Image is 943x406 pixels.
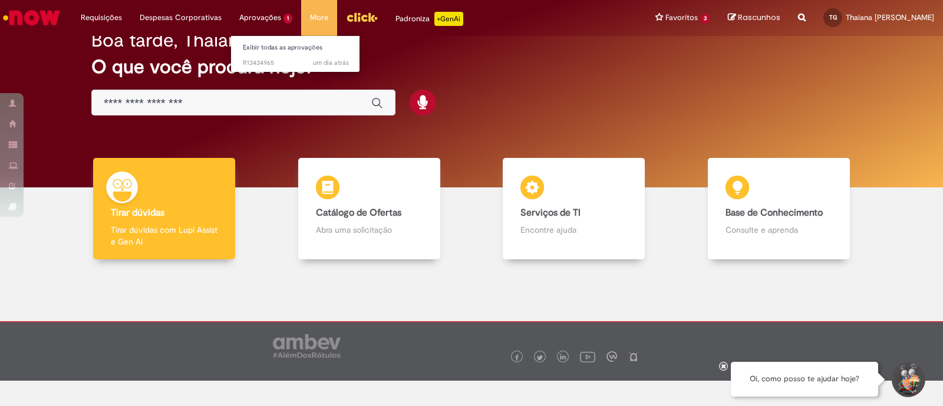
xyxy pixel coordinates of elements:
a: Aberto R13434965 : [231,57,361,70]
a: Tirar dúvidas Tirar dúvidas com Lupi Assist e Gen Ai [62,158,267,260]
img: logo_footer_youtube.png [580,349,595,364]
h2: Boa tarde, Thaiana [91,30,249,51]
img: logo_footer_ambev_rotulo_gray.png [273,334,341,358]
p: Consulte e aprenda [726,224,832,236]
div: Padroniza [395,12,463,26]
p: Tirar dúvidas com Lupi Assist e Gen Ai [111,224,217,247]
span: Thaiana [PERSON_NAME] [846,12,934,22]
p: Encontre ajuda [520,224,627,236]
span: TG [829,14,837,21]
span: Aprovações [239,12,281,24]
img: click_logo_yellow_360x200.png [346,8,378,26]
span: R13434965 [243,58,349,68]
span: More [310,12,328,24]
a: Base de Conhecimento Consulte e aprenda [677,158,882,260]
img: ServiceNow [1,6,62,29]
img: logo_footer_facebook.png [514,355,520,361]
div: Oi, como posso te ajudar hoje? [731,362,878,397]
b: Tirar dúvidas [111,207,164,219]
span: Despesas Corporativas [140,12,222,24]
span: um dia atrás [313,58,349,67]
img: logo_footer_naosei.png [628,351,639,362]
img: logo_footer_workplace.png [606,351,617,362]
span: Rascunhos [738,12,780,23]
span: 3 [700,14,710,24]
h2: O que você procura hoje? [91,57,852,77]
a: Exibir todas as aprovações [231,41,361,54]
span: 1 [283,14,292,24]
button: Iniciar Conversa de Suporte [890,362,925,397]
ul: Aprovações [230,35,360,72]
p: Abra uma solicitação [316,224,423,236]
a: Catálogo de Ofertas Abra uma solicitação [267,158,472,260]
img: logo_footer_linkedin.png [560,354,566,361]
b: Serviços de TI [520,207,581,219]
img: logo_footer_twitter.png [537,355,543,361]
b: Base de Conhecimento [726,207,823,219]
b: Catálogo de Ofertas [316,207,401,219]
span: Favoritos [665,12,698,24]
span: Requisições [81,12,122,24]
a: Serviços de TI Encontre ajuda [471,158,677,260]
a: Rascunhos [728,12,780,24]
p: +GenAi [434,12,463,26]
